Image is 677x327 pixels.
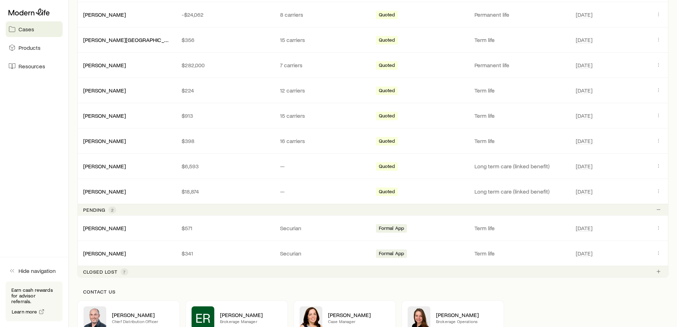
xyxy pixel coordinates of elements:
[83,137,126,145] div: [PERSON_NAME]
[576,250,592,257] span: [DATE]
[182,62,269,69] p: $282,000
[474,225,567,232] p: Term life
[6,263,63,279] button: Hide navigation
[83,163,126,170] div: [PERSON_NAME]
[576,112,592,119] span: [DATE]
[280,137,367,144] p: 16 carriers
[379,113,395,120] span: Quoted
[18,267,56,274] span: Hide navigation
[280,62,367,69] p: 7 carriers
[182,11,269,18] p: -$24,062
[6,58,63,74] a: Resources
[379,225,404,233] span: Formal App
[83,225,126,231] a: [PERSON_NAME]
[576,11,592,18] span: [DATE]
[83,62,126,69] div: [PERSON_NAME]
[83,11,126,18] a: [PERSON_NAME]
[83,188,126,195] a: [PERSON_NAME]
[576,163,592,170] span: [DATE]
[83,225,126,232] div: [PERSON_NAME]
[182,87,269,94] p: $224
[182,112,269,119] p: $913
[111,207,113,213] span: 2
[280,112,367,119] p: 15 carriers
[83,250,126,257] div: [PERSON_NAME]
[11,287,57,304] p: Earn cash rewards for advisor referrals.
[112,318,174,324] p: Chief Distribution Officer
[379,250,404,258] span: Formal App
[195,311,210,325] span: ER
[280,188,367,195] p: —
[328,311,390,318] p: [PERSON_NAME]
[436,318,498,324] p: Brokerage Operations
[474,250,567,257] p: Term life
[83,269,118,275] p: Closed lost
[182,250,269,257] p: $341
[474,137,567,144] p: Term life
[18,63,45,70] span: Resources
[83,188,126,195] div: [PERSON_NAME]
[182,36,269,43] p: $356
[220,311,282,318] p: [PERSON_NAME]
[379,62,395,70] span: Quoted
[182,188,269,195] p: $18,874
[576,188,592,195] span: [DATE]
[83,36,179,43] a: [PERSON_NAME][GEOGRAPHIC_DATA]
[83,36,170,44] div: [PERSON_NAME][GEOGRAPHIC_DATA]
[474,11,567,18] p: Permanent life
[379,37,395,44] span: Quoted
[12,309,37,314] span: Learn more
[6,281,63,321] div: Earn cash rewards for advisor referrals.Learn more
[379,12,395,19] span: Quoted
[280,87,367,94] p: 12 carriers
[474,87,567,94] p: Term life
[474,163,567,170] p: Long term care (linked benefit)
[83,289,663,295] p: Contact us
[83,163,126,169] a: [PERSON_NAME]
[83,62,126,68] a: [PERSON_NAME]
[83,87,126,94] div: [PERSON_NAME]
[182,137,269,144] p: $398
[576,36,592,43] span: [DATE]
[83,112,126,119] a: [PERSON_NAME]
[182,225,269,232] p: $571
[280,250,367,257] p: Securian
[379,163,395,171] span: Quoted
[83,207,106,213] p: Pending
[83,250,126,257] a: [PERSON_NAME]
[379,138,395,146] span: Quoted
[83,137,126,144] a: [PERSON_NAME]
[6,21,63,37] a: Cases
[112,311,174,318] p: [PERSON_NAME]
[436,311,498,318] p: [PERSON_NAME]
[379,189,395,196] span: Quoted
[280,163,367,170] p: —
[576,62,592,69] span: [DATE]
[474,188,567,195] p: Long term care (linked benefit)
[280,225,367,232] p: Securian
[83,87,126,94] a: [PERSON_NAME]
[474,112,567,119] p: Term life
[123,269,125,275] span: 7
[280,36,367,43] p: 15 carriers
[280,11,367,18] p: 8 carriers
[474,36,567,43] p: Term life
[576,87,592,94] span: [DATE]
[18,26,34,33] span: Cases
[474,62,567,69] p: Permanent life
[182,163,269,170] p: $6,593
[220,318,282,324] p: Brokerage Manager
[6,40,63,56] a: Products
[576,225,592,232] span: [DATE]
[18,44,41,51] span: Products
[328,318,390,324] p: Case Manager
[379,88,395,95] span: Quoted
[576,137,592,144] span: [DATE]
